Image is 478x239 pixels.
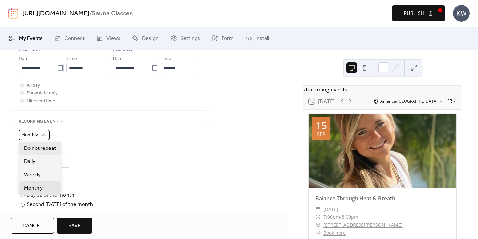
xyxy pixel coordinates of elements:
[11,218,54,234] button: Cancel
[24,184,43,192] span: Monthly
[323,230,346,236] a: Book here
[24,145,56,152] span: Do not repeat
[27,82,40,90] span: All day
[19,118,59,126] span: Recurring event
[240,30,274,47] a: Install
[57,218,92,234] button: Save
[161,55,171,63] span: Time
[380,99,438,103] span: America/[GEOGRAPHIC_DATA]
[180,35,200,43] span: Settings
[92,7,133,20] b: Sauna Classes
[22,222,42,230] span: Cancel
[113,46,134,54] div: End date
[340,213,342,221] span: -
[19,35,43,43] span: My Events
[4,30,48,47] a: My Events
[66,55,77,63] span: Time
[127,30,164,47] a: Design
[392,5,445,21] button: Publish
[27,191,74,199] div: Day 12 of the month
[453,5,470,22] div: KW
[323,221,403,229] a: [STREET_ADDRESS][PERSON_NAME]
[315,229,321,237] div: ​
[323,213,340,221] span: 7:00pm
[19,55,29,63] span: Date
[316,120,327,130] div: 15
[19,182,199,190] div: Repeat on
[22,7,89,20] a: [URL][DOMAIN_NAME]
[21,131,38,140] span: Monthly
[27,97,55,105] span: Hide end time
[315,221,321,229] div: ​
[27,201,93,209] div: Second [DATE] of the month
[49,30,90,47] a: Connect
[315,206,321,213] div: ​
[68,222,81,230] span: Save
[24,158,35,166] span: Daily
[19,46,42,54] div: Start date
[255,35,269,43] span: Install
[222,35,234,43] span: Form
[27,90,58,97] span: Show date only
[404,10,424,18] span: Publish
[342,213,358,221] span: 8:00pm
[91,30,125,47] a: Views
[64,35,85,43] span: Connect
[317,132,325,137] div: Sep
[207,30,239,47] a: Form
[8,8,18,19] img: logo
[165,30,205,47] a: Settings
[303,86,462,93] div: Upcoming events
[323,206,338,213] span: [DATE]
[113,55,123,63] span: Date
[315,195,395,202] a: Balance Through Heat & Breath
[142,35,159,43] span: Design
[106,35,120,43] span: Views
[89,7,92,20] b: /
[315,213,321,221] div: ​
[24,171,40,179] span: Weekly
